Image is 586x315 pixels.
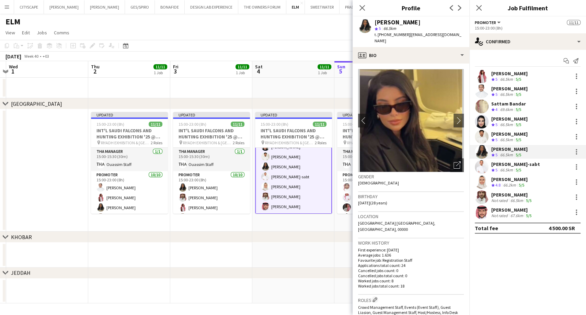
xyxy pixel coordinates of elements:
[14,0,44,14] button: CITYSCAPE
[375,32,410,37] span: t. [PHONE_NUMBER]
[358,200,387,205] span: [DATE] (28 years)
[235,64,249,69] span: 11/11
[91,64,100,70] span: Thu
[19,28,33,37] a: Edit
[233,140,244,145] span: 2 Roles
[151,140,162,145] span: 2 Roles
[358,247,464,252] p: First experience: [DATE]
[475,20,502,25] button: Promoter
[155,0,185,14] button: BONAFIDE
[91,148,168,171] app-card-role: THA Manager1/115:00-15:30 (30m)Ouassim Staff
[502,182,517,188] div: 66.2km
[313,122,326,127] span: 11/11
[519,182,524,188] app-skills-label: 5/5
[254,67,263,75] span: 4
[5,30,15,36] span: View
[491,207,533,213] div: [PERSON_NAME]
[185,0,238,14] button: DESIGN LAB EXPERIENCE
[305,0,340,14] button: SWEETWATER
[318,64,331,69] span: 11/11
[3,28,18,37] a: View
[491,146,528,152] div: [PERSON_NAME]
[91,112,168,214] div: Updated15:00-23:00 (8h)11/11INT'L SAUDI FALCONS AND HUNTING EXHIBITION '25 @ [GEOGRAPHIC_DATA] - ...
[358,258,464,263] p: Favourite job: Registration Staff
[375,19,421,25] div: [PERSON_NAME]
[51,28,72,37] a: Comms
[567,20,581,25] span: 11/11
[358,268,464,273] p: Cancelled jobs count: 0
[44,0,84,14] button: [PERSON_NAME]
[491,70,528,77] div: [PERSON_NAME]
[379,26,381,31] span: 5
[347,140,397,145] span: RIYADH EXHIBITION & [GEOGRAPHIC_DATA] - [GEOGRAPHIC_DATA]
[91,112,168,117] div: Updated
[491,116,528,122] div: [PERSON_NAME]
[358,263,464,268] p: Applications total count: 24
[91,127,168,140] h3: INT'L SAUDI FALCONS AND HUNTING EXHIBITION '25 @ [GEOGRAPHIC_DATA] - [GEOGRAPHIC_DATA]
[495,77,497,82] span: 5
[475,20,496,25] span: Promoter
[11,100,62,107] div: [GEOGRAPHIC_DATA]
[255,112,332,117] div: Updated
[255,112,332,214] app-job-card: Updated15:00-23:00 (8h)11/11INT'L SAUDI FALCONS AND HUNTING EXHIBITION '25 @ [GEOGRAPHIC_DATA] - ...
[549,225,575,232] div: 4 500.00 SR
[526,198,531,203] app-skills-label: 5/5
[337,112,414,117] div: Updated
[358,240,464,246] h3: Work history
[358,278,464,283] p: Worked jobs count: 8
[491,198,509,203] div: Not rated
[516,122,521,127] app-skills-label: 5/5
[173,64,179,70] span: Fri
[499,122,514,128] div: 66.5km
[101,140,151,145] span: RIYADH EXHIBITION & [GEOGRAPHIC_DATA] - [GEOGRAPHIC_DATA]
[172,67,179,75] span: 3
[495,167,497,172] span: 5
[34,28,50,37] a: Jobs
[343,122,370,127] span: 15:00-23:00 (8h)
[491,213,509,218] div: Not rated
[255,64,263,70] span: Sat
[318,70,331,75] div: 1 Job
[526,213,531,218] app-skills-label: 5/5
[491,192,533,198] div: [PERSON_NAME]
[238,0,286,14] button: THE OWNERS FORUM
[499,92,514,98] div: 66.5km
[315,140,326,145] span: 2 Roles
[255,127,332,140] h3: INT'L SAUDI FALCONS AND HUNTING EXHIBITION '25 @ [GEOGRAPHIC_DATA] - [GEOGRAPHIC_DATA]
[495,152,497,157] span: 5
[336,67,345,75] span: 5
[358,273,464,278] p: Cancelled jobs total count: 0
[491,131,528,137] div: [PERSON_NAME]
[91,171,168,284] app-card-role: Promoter10/1015:00-23:00 (8h)[PERSON_NAME][PERSON_NAME][PERSON_NAME]
[516,77,521,82] app-skills-label: 5/5
[173,171,250,284] app-card-role: Promoter10/1015:00-23:00 (8h)[PERSON_NAME][PERSON_NAME][PERSON_NAME]
[469,3,586,12] h3: Job Fulfilment
[509,198,525,203] div: 66.5km
[5,53,21,60] div: [DATE]
[9,64,18,70] span: Wed
[495,122,497,127] span: 5
[96,122,124,127] span: 15:00-23:00 (8h)
[173,112,250,214] div: Updated15:00-23:00 (8h)11/11INT'L SAUDI FALCONS AND HUNTING EXHIBITION '25 @ [GEOGRAPHIC_DATA] - ...
[43,54,49,59] div: +03
[37,30,47,36] span: Jobs
[173,148,250,171] app-card-role: THA Manager1/115:00-15:30 (30m)Ouassim Staff
[11,234,32,240] div: KHOBAR
[499,152,514,158] div: 66.5km
[337,112,414,214] div: Updated15:00-23:00 (8h)13/13INT'L SAUDI FALCONS AND HUNTING EXHIBITION '25 @ [GEOGRAPHIC_DATA] - ...
[54,30,69,36] span: Comms
[11,269,31,276] div: JEDDAH
[491,176,528,182] div: [PERSON_NAME]
[382,26,398,31] span: 66.5km
[179,122,206,127] span: 15:00-23:00 (8h)
[516,137,521,142] app-skills-label: 5/5
[353,3,469,12] h3: Profile
[358,252,464,258] p: Average jobs: 1.636
[516,152,521,157] app-skills-label: 5/5
[255,100,332,214] app-card-role: [PERSON_NAME][PERSON_NAME]Sattam Bandar[PERSON_NAME][PERSON_NAME][PERSON_NAME][PERSON_NAME]-sabt[...
[183,140,233,145] span: RIYADH EXHIBITION & [GEOGRAPHIC_DATA] - [GEOGRAPHIC_DATA]
[475,225,498,232] div: Total fee
[84,0,125,14] button: [PERSON_NAME]
[23,54,40,59] span: Week 40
